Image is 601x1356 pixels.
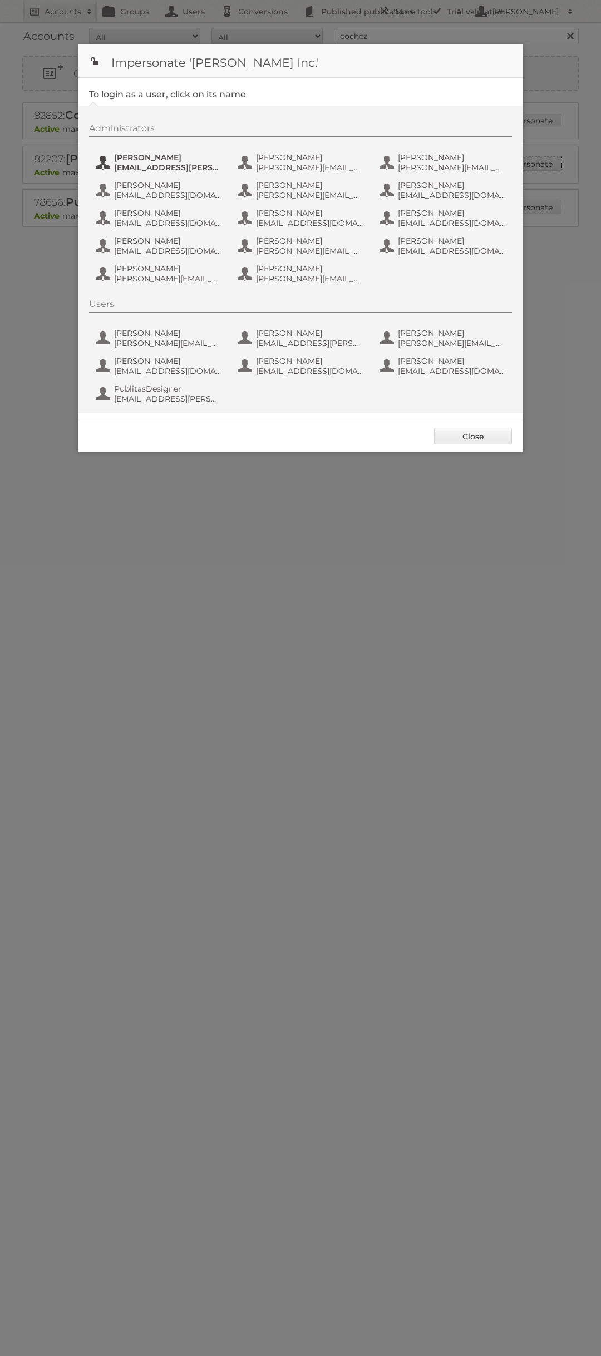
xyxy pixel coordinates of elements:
button: [PERSON_NAME] [PERSON_NAME][EMAIL_ADDRESS][DOMAIN_NAME] [95,263,225,285]
span: [PERSON_NAME] [256,180,364,190]
span: [PERSON_NAME] [114,152,222,162]
button: [PERSON_NAME] [EMAIL_ADDRESS][DOMAIN_NAME] [95,207,225,229]
span: PublitasDesigner [114,384,222,394]
span: [EMAIL_ADDRESS][PERSON_NAME][DOMAIN_NAME] [256,338,364,348]
h1: Impersonate '[PERSON_NAME] Inc.' [78,44,523,78]
span: [EMAIL_ADDRESS][PERSON_NAME][DOMAIN_NAME] [114,162,222,172]
span: [PERSON_NAME] [114,180,222,190]
legend: To login as a user, click on its name [89,89,246,100]
span: [EMAIL_ADDRESS][DOMAIN_NAME] [256,218,364,228]
button: [PERSON_NAME] [PERSON_NAME][EMAIL_ADDRESS][PERSON_NAME][DOMAIN_NAME] [95,327,225,349]
span: [PERSON_NAME][EMAIL_ADDRESS][DOMAIN_NAME] [256,246,364,256]
a: Close [434,428,512,444]
span: [PERSON_NAME][EMAIL_ADDRESS][DOMAIN_NAME] [114,274,222,284]
span: [PERSON_NAME] [256,356,364,366]
span: [PERSON_NAME] [398,236,506,246]
span: [PERSON_NAME] [256,236,364,246]
span: [PERSON_NAME] [114,328,222,338]
button: [PERSON_NAME] [EMAIL_ADDRESS][DOMAIN_NAME] [237,207,367,229]
button: [PERSON_NAME] [EMAIL_ADDRESS][DOMAIN_NAME] [378,235,509,257]
span: [PERSON_NAME] [114,208,222,218]
button: [PERSON_NAME] [EMAIL_ADDRESS][DOMAIN_NAME] [237,355,367,377]
span: [EMAIL_ADDRESS][PERSON_NAME][DOMAIN_NAME] [114,394,222,404]
span: [PERSON_NAME][EMAIL_ADDRESS][PERSON_NAME][DOMAIN_NAME] [398,338,506,348]
button: [PERSON_NAME] [PERSON_NAME][EMAIL_ADDRESS][DOMAIN_NAME] [237,235,367,257]
span: [EMAIL_ADDRESS][DOMAIN_NAME] [256,366,364,376]
span: [PERSON_NAME] [114,264,222,274]
button: [PERSON_NAME] [PERSON_NAME][EMAIL_ADDRESS][DOMAIN_NAME] [237,179,367,201]
span: [EMAIL_ADDRESS][DOMAIN_NAME] [398,218,506,228]
span: [EMAIL_ADDRESS][DOMAIN_NAME] [114,366,222,376]
span: [PERSON_NAME][EMAIL_ADDRESS][DOMAIN_NAME] [256,274,364,284]
span: [PERSON_NAME] [114,236,222,246]
span: [PERSON_NAME] [256,264,364,274]
span: [EMAIL_ADDRESS][DOMAIN_NAME] [398,246,506,256]
button: PublitasDesigner [EMAIL_ADDRESS][PERSON_NAME][DOMAIN_NAME] [95,383,225,405]
button: [PERSON_NAME] [PERSON_NAME][EMAIL_ADDRESS][PERSON_NAME][DOMAIN_NAME] [378,327,509,349]
button: [PERSON_NAME] [EMAIL_ADDRESS][DOMAIN_NAME] [95,235,225,257]
span: [PERSON_NAME] [256,328,364,338]
span: [PERSON_NAME] [114,356,222,366]
span: [EMAIL_ADDRESS][DOMAIN_NAME] [114,218,222,228]
span: [PERSON_NAME] [398,328,506,338]
span: [PERSON_NAME][EMAIL_ADDRESS][DOMAIN_NAME] [256,190,364,200]
span: [PERSON_NAME] [398,180,506,190]
button: [PERSON_NAME] [EMAIL_ADDRESS][PERSON_NAME][DOMAIN_NAME] [237,327,367,349]
span: [PERSON_NAME] [256,152,364,162]
span: [EMAIL_ADDRESS][DOMAIN_NAME] [398,190,506,200]
button: [PERSON_NAME] [EMAIL_ADDRESS][PERSON_NAME][DOMAIN_NAME] [95,151,225,174]
button: [PERSON_NAME] [PERSON_NAME][EMAIL_ADDRESS][DOMAIN_NAME] [237,263,367,285]
span: [EMAIL_ADDRESS][DOMAIN_NAME] [114,246,222,256]
span: [PERSON_NAME][EMAIL_ADDRESS][PERSON_NAME][DOMAIN_NAME] [114,338,222,348]
span: [EMAIL_ADDRESS][DOMAIN_NAME] [114,190,222,200]
button: [PERSON_NAME] [EMAIL_ADDRESS][DOMAIN_NAME] [378,179,509,201]
span: [PERSON_NAME] [398,152,506,162]
span: [PERSON_NAME] [256,208,364,218]
div: Administrators [89,123,512,137]
span: [PERSON_NAME] [398,356,506,366]
button: [PERSON_NAME] [EMAIL_ADDRESS][DOMAIN_NAME] [378,207,509,229]
button: [PERSON_NAME] [EMAIL_ADDRESS][DOMAIN_NAME] [95,355,225,377]
button: [PERSON_NAME] [EMAIL_ADDRESS][DOMAIN_NAME] [95,179,225,201]
button: [PERSON_NAME] [PERSON_NAME][EMAIL_ADDRESS][DOMAIN_NAME] [237,151,367,174]
button: [PERSON_NAME] [PERSON_NAME][EMAIL_ADDRESS][PERSON_NAME][DOMAIN_NAME] [378,151,509,174]
button: [PERSON_NAME] [EMAIL_ADDRESS][DOMAIN_NAME] [378,355,509,377]
span: [EMAIL_ADDRESS][DOMAIN_NAME] [398,366,506,376]
span: [PERSON_NAME][EMAIL_ADDRESS][DOMAIN_NAME] [256,162,364,172]
span: [PERSON_NAME][EMAIL_ADDRESS][PERSON_NAME][DOMAIN_NAME] [398,162,506,172]
div: Users [89,299,512,313]
span: [PERSON_NAME] [398,208,506,218]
